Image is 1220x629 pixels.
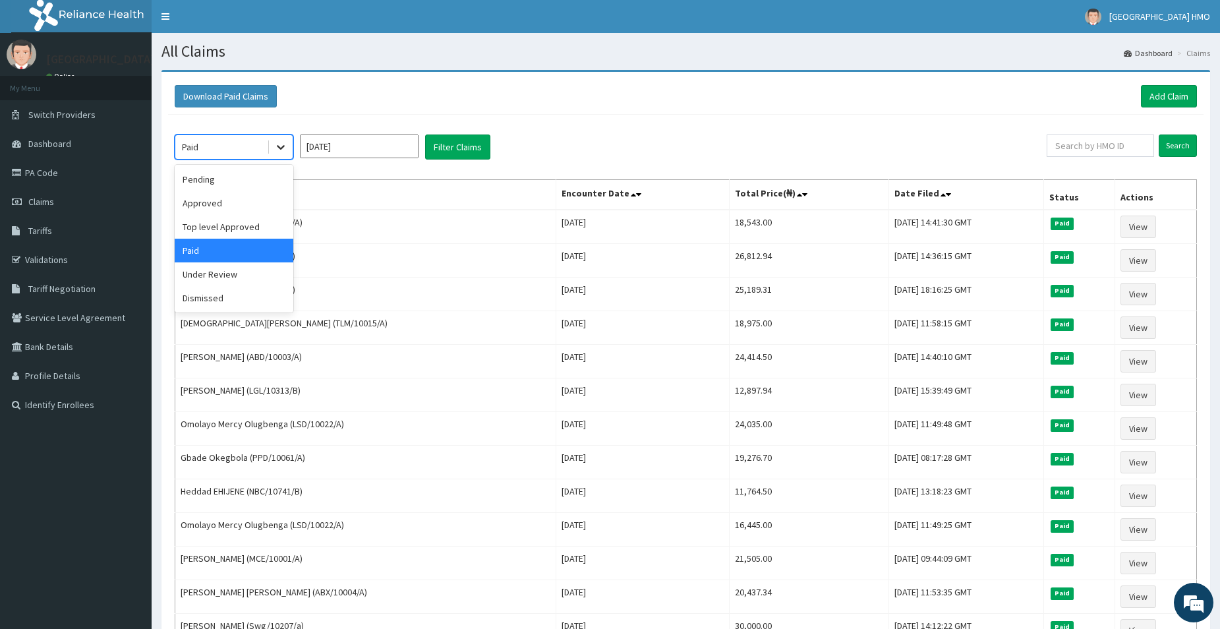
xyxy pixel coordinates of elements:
span: Paid [1051,318,1074,330]
td: [DATE] 11:49:25 GMT [889,513,1043,547]
td: [DATE] [556,278,729,311]
td: [PERSON_NAME] (ABD/10003/A) [175,345,556,378]
a: View [1120,417,1156,440]
td: [DATE] [556,412,729,446]
div: Top level Approved [175,215,293,239]
a: View [1120,585,1156,608]
span: Tariff Negotiation [28,283,96,295]
td: [DATE] 14:40:10 GMT [889,345,1043,378]
td: 18,975.00 [729,311,889,345]
td: 16,445.00 [729,513,889,547]
span: Paid [1051,386,1074,398]
td: [DATE] 11:58:15 GMT [889,311,1043,345]
span: Paid [1051,352,1074,364]
td: [DATE] [556,210,729,244]
h1: All Claims [161,43,1210,60]
td: 26,812.94 [729,244,889,278]
td: Omolayo Mercy Olugbenga (LSD/10022/A) [175,412,556,446]
td: [DATE] 14:36:15 GMT [889,244,1043,278]
td: Heddad EHIJENE (NBC/10741/B) [175,479,556,513]
td: Gbade Okegbola (PPD/10061/A) [175,446,556,479]
span: Paid [1051,285,1074,297]
img: d_794563401_company_1708531726252_794563401 [24,66,53,99]
input: Search by HMO ID [1047,135,1154,157]
p: [GEOGRAPHIC_DATA] HMO [46,53,181,65]
div: Paid [182,140,198,154]
a: View [1120,350,1156,373]
span: Paid [1051,487,1074,498]
div: Paid [175,239,293,262]
td: [DATE] [556,378,729,412]
td: [DATE] 09:44:09 GMT [889,547,1043,580]
a: View [1120,316,1156,339]
td: 12,897.94 [729,378,889,412]
div: Dismissed [175,286,293,310]
td: [DATE] [556,244,729,278]
th: Name [175,180,556,210]
a: View [1120,384,1156,406]
td: 24,414.50 [729,345,889,378]
td: 19,276.70 [729,446,889,479]
button: Download Paid Claims [175,85,277,107]
a: View [1120,552,1156,574]
textarea: Type your message and hit 'Enter' [7,360,251,406]
td: 20,437.34 [729,580,889,614]
a: View [1120,283,1156,305]
span: Paid [1051,587,1074,599]
td: [PERSON_NAME] (MCE/10001/A) [175,210,556,244]
img: User Image [7,40,36,69]
a: Add Claim [1141,85,1197,107]
li: Claims [1174,47,1210,59]
button: Filter Claims [425,135,490,160]
td: [DATE] [556,513,729,547]
span: Paid [1051,218,1074,229]
td: [DATE] [556,345,729,378]
td: [DATE] [556,547,729,580]
td: [DATE] [556,580,729,614]
span: Switch Providers [28,109,96,121]
input: Search [1159,135,1197,157]
img: User Image [1085,9,1101,25]
td: [PERSON_NAME] [PERSON_NAME] (ABX/10004/A) [175,580,556,614]
th: Actions [1115,180,1196,210]
td: 11,764.50 [729,479,889,513]
div: Approved [175,191,293,215]
th: Total Price(₦) [729,180,889,210]
td: [PERSON_NAME] (MCE/10001/A) [175,547,556,580]
div: Chat with us now [69,74,221,91]
span: Paid [1051,251,1074,263]
div: Pending [175,167,293,191]
td: [DATE] 13:18:23 GMT [889,479,1043,513]
td: 25,189.31 [729,278,889,311]
input: Select Month and Year [300,135,419,158]
span: Dashboard [28,138,71,150]
td: Omolayo Mercy Olugbenga (LSD/10022/A) [175,513,556,547]
td: [DATE] [556,311,729,345]
td: [PERSON_NAME] (HII/10113/A) [175,278,556,311]
th: Encounter Date [556,180,729,210]
span: Tariffs [28,225,52,237]
th: Status [1043,180,1115,210]
td: [DATE] 15:39:49 GMT [889,378,1043,412]
td: [DEMOGRAPHIC_DATA][PERSON_NAME] (TLM/10015/A) [175,311,556,345]
td: [PERSON_NAME] (LGL/10313/B) [175,378,556,412]
a: View [1120,485,1156,507]
th: Date Filed [889,180,1043,210]
a: View [1120,518,1156,541]
td: 24,035.00 [729,412,889,446]
div: Minimize live chat window [216,7,248,38]
td: 21,505.00 [729,547,889,580]
td: [DATE] 18:16:25 GMT [889,278,1043,311]
td: 18,543.00 [729,210,889,244]
div: Under Review [175,262,293,286]
td: [DATE] 11:49:48 GMT [889,412,1043,446]
span: Claims [28,196,54,208]
span: Paid [1051,419,1074,431]
td: [DATE] 11:53:35 GMT [889,580,1043,614]
span: We're online! [76,166,182,299]
a: Online [46,72,78,81]
a: View [1120,249,1156,272]
td: [PERSON_NAME] (HII/10103/A) [175,244,556,278]
span: Paid [1051,453,1074,465]
td: [DATE] 14:41:30 GMT [889,210,1043,244]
